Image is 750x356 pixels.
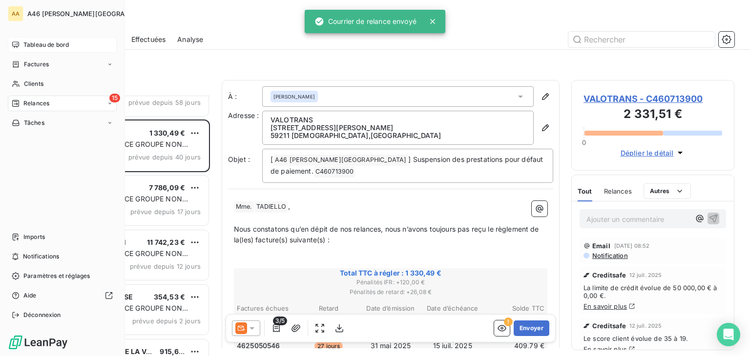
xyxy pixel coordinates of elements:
span: Pénalités de retard : + 26,08 € [235,288,546,297]
span: Imports [23,233,45,241]
span: Creditsafe [592,322,626,330]
span: [ [271,155,273,163]
span: 15 [109,94,120,102]
span: A46 [PERSON_NAME][GEOGRAPHIC_DATA] [27,10,162,18]
span: PLAN DE RELANCE GROUPE NON AUTOMATIQUE [70,249,188,267]
span: Tout [578,187,592,195]
span: 4625050546 [237,341,280,351]
div: Open Intercom Messenger [717,323,740,346]
a: En savoir plus [583,345,627,353]
a: Paramètres et réglages [8,268,117,284]
span: Déplier le détail [621,148,674,158]
span: 1 330,49 € [149,129,186,137]
h3: 2 331,51 € [583,105,722,125]
span: Creditsafe [592,271,626,279]
p: 59211 [DEMOGRAPHIC_DATA] , [GEOGRAPHIC_DATA] [271,132,525,139]
a: Tableau de bord [8,37,117,53]
div: Courrier de relance envoyé [314,13,417,30]
span: 7 786,09 € [149,183,186,192]
img: Logo LeanPay [8,335,68,350]
span: Déconnexion [23,311,61,319]
span: 11 742,23 € [147,238,185,246]
span: Notification [591,252,628,259]
th: Retard [298,303,359,314]
span: TADIELLO [255,201,288,213]
a: 15Relances [8,96,117,111]
span: PLAN DE RELANCE GROUPE NON AUTOMATIQUE [70,140,188,158]
span: Le score client évolue de 35 à 19. [583,335,722,342]
span: prévue depuis 40 jours [128,153,201,161]
span: 12 juil. 2025 [629,323,662,329]
div: AA [8,6,23,21]
span: [DATE] 08:52 [614,243,650,249]
span: Relances [604,187,632,195]
button: Déplier le détail [618,147,688,158]
td: 409,79 € [484,340,545,351]
span: Relances [23,99,49,108]
a: Clients [8,76,117,92]
span: 354,53 € [154,293,185,301]
span: Objet : [228,155,250,163]
span: Nous constatons qu’en dépit de nos relances, nous n’avons toujours pas reçu le règlement de la(le... [234,225,541,244]
button: Autres [644,183,691,199]
div: grid [47,96,210,356]
td: 15 juil. 2025 [422,340,483,351]
span: Tableau de bord [23,40,69,49]
span: Paramètres et réglages [23,272,90,280]
span: Adresse : [228,111,259,119]
span: Clients [24,79,43,88]
span: Aide [23,291,37,300]
span: prévue depuis 17 jours [130,208,201,216]
span: , [288,202,290,210]
th: Solde TTC [484,303,545,314]
input: Rechercher [568,32,715,47]
a: Tâches [8,115,117,131]
span: 3/5 [273,316,287,325]
span: Notifications [23,252,59,261]
span: VALOTRANS - C460713900 [583,92,722,105]
button: Envoyer [514,320,549,336]
span: 0 [582,138,586,146]
span: Effectuées [131,35,166,44]
span: prévue depuis 2 jours [132,317,201,325]
span: prévue depuis 58 jours [128,99,201,106]
a: Factures [8,57,117,72]
span: Factures [24,60,49,69]
span: Tâches [24,119,44,127]
p: VALOTRANS [271,116,525,124]
span: ] Suspension des prestations pour défaut de paiement. [271,155,545,175]
span: prévue depuis 12 jours [130,262,201,270]
a: Imports [8,229,117,245]
span: A46 [PERSON_NAME][GEOGRAPHIC_DATA] [273,155,408,166]
span: PLAN DE RELANCE GROUPE NON AUTOMATIQUE [70,304,188,322]
label: À : [228,92,262,101]
span: 12 juil. 2025 [629,272,662,278]
span: [PERSON_NAME] [273,93,315,100]
span: Mme. [234,201,254,213]
span: PLAN DE RELANCE GROUPE NON AUTOMATIQUE [70,195,188,213]
span: Pénalités IFR : + 120,00 € [235,278,546,287]
span: 27 jours [314,342,343,351]
span: Total TTC à régler : 1 330,49 € [235,268,546,278]
th: Factures échues [236,303,297,314]
span: 915,66 € [160,347,189,356]
span: C460713900 [314,166,355,178]
span: La limite de crédit évolue de 50 000,00 € à 0,00 €. [583,284,722,299]
th: Date d’échéance [422,303,483,314]
td: 31 mai 2025 [360,340,421,351]
th: Date d’émission [360,303,421,314]
a: Aide [8,288,117,303]
span: Email [592,242,610,250]
p: [STREET_ADDRESS][PERSON_NAME] [271,124,525,132]
span: Analyse [177,35,203,44]
a: En savoir plus [583,302,627,310]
